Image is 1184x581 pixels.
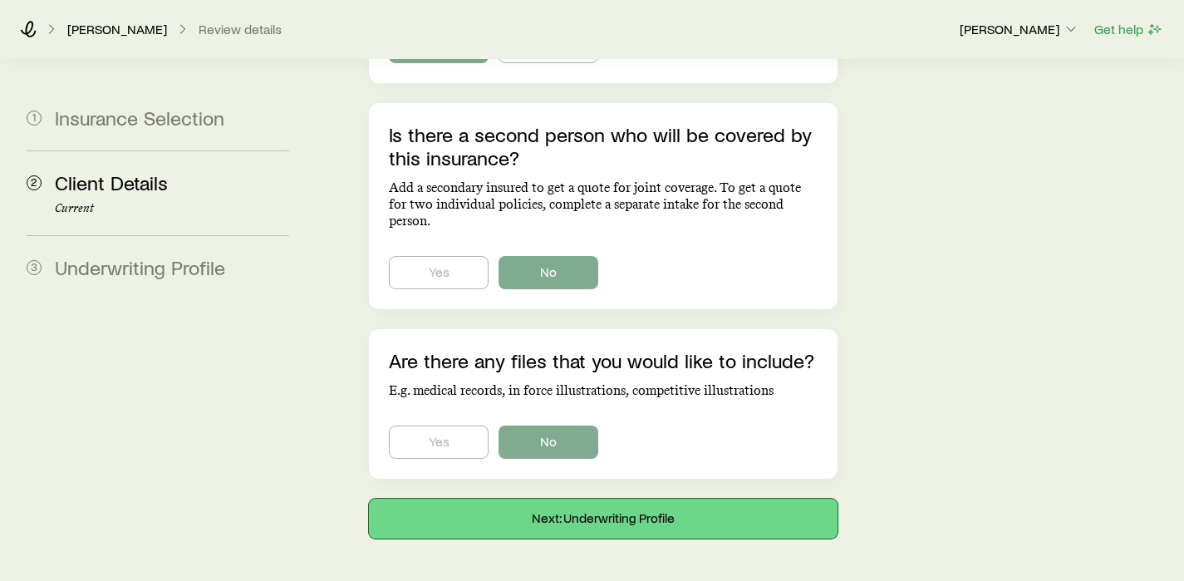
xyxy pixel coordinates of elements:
[1093,20,1164,39] button: Get help
[499,426,598,459] button: No
[499,256,598,289] button: No
[55,255,225,279] span: Underwriting Profile
[389,349,817,372] p: Are there any files that you would like to include?
[55,170,168,194] span: Client Details
[389,426,489,459] button: Yes
[27,175,42,190] span: 2
[55,106,224,130] span: Insurance Selection
[389,180,817,229] p: Add a secondary insured to get a quote for joint coverage. To get a quote for two individual poli...
[66,22,168,37] a: [PERSON_NAME]
[369,499,837,539] button: Next: Underwriting Profile
[959,20,1080,40] button: [PERSON_NAME]
[55,202,289,215] p: Current
[960,21,1079,37] p: [PERSON_NAME]
[389,382,817,399] p: E.g. medical records, in force illustrations, competitive illustrations
[27,260,42,275] span: 3
[27,111,42,126] span: 1
[389,123,817,170] p: Is there a second person who will be covered by this insurance?
[389,256,489,289] button: Yes
[198,22,282,37] button: Review details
